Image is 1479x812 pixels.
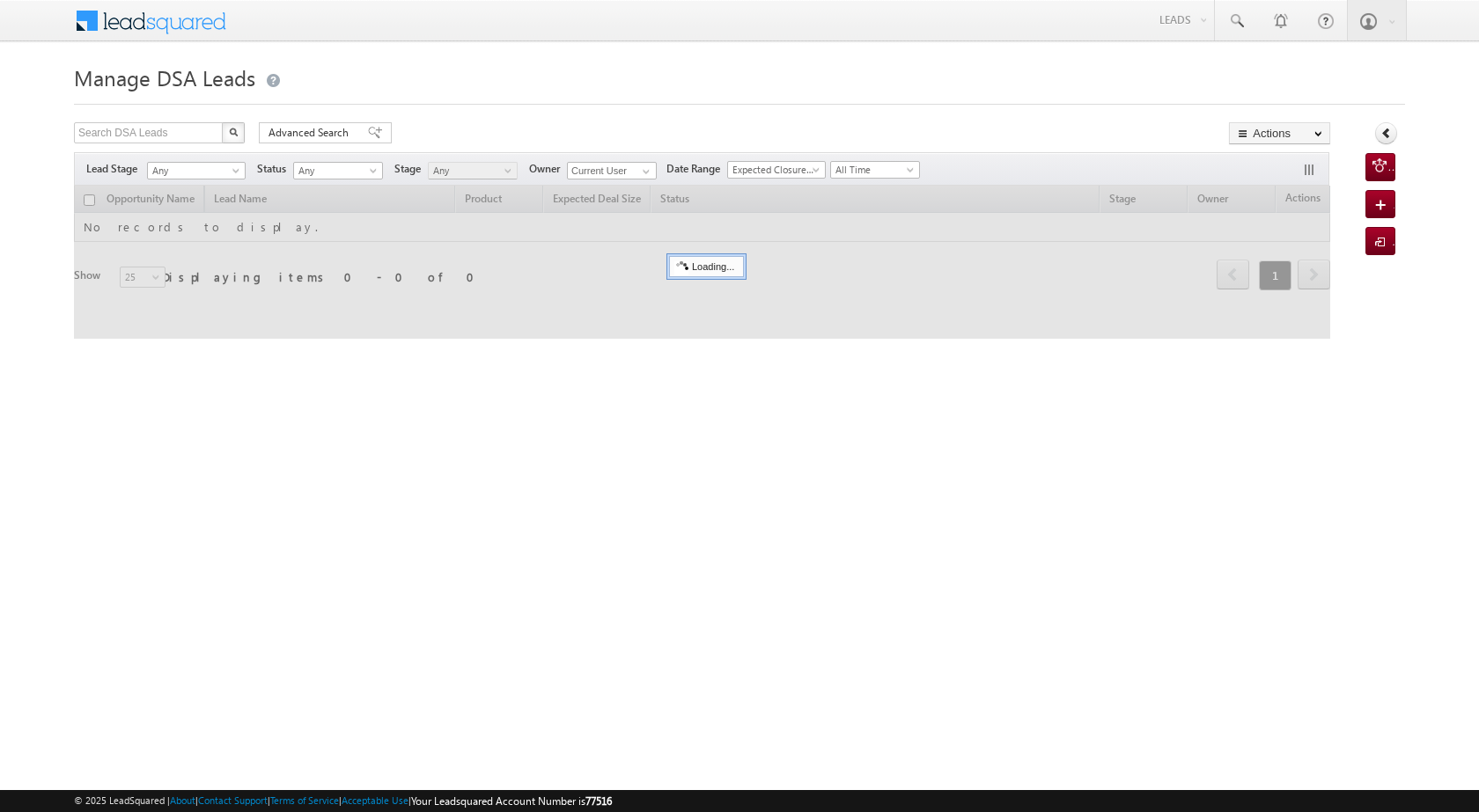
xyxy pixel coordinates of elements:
a: About [170,794,195,806]
a: Contact Support [198,794,268,806]
span: 77516 [585,794,612,808]
span: Expected Closure Date [728,162,820,178]
span: Lead Stage [86,161,144,177]
input: Type to Search [567,162,657,179]
span: Any [148,163,239,179]
a: Acceptable Use [342,794,408,806]
span: Owner [529,161,567,177]
a: Any [293,162,383,179]
span: Your Leadsquared Account Number is [411,794,612,808]
a: Show All Items [633,163,655,180]
img: Search [229,128,238,136]
span: Any [294,163,378,179]
span: © 2025 LeadSquared | | | | | [74,793,612,809]
div: Loading... [669,256,744,277]
a: Any [428,162,518,179]
a: Any [147,162,246,179]
span: Advanced Search [269,125,354,141]
span: Stage [394,161,428,177]
span: Status [257,161,293,177]
span: All Time [831,162,915,178]
a: Terms of Service [270,794,339,806]
a: Expected Closure Date [727,161,826,179]
button: Actions [1229,122,1330,144]
a: All Time [830,161,920,179]
span: Any [429,163,512,179]
span: Manage DSA Leads [74,63,255,91]
span: Date Range [666,161,727,177]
